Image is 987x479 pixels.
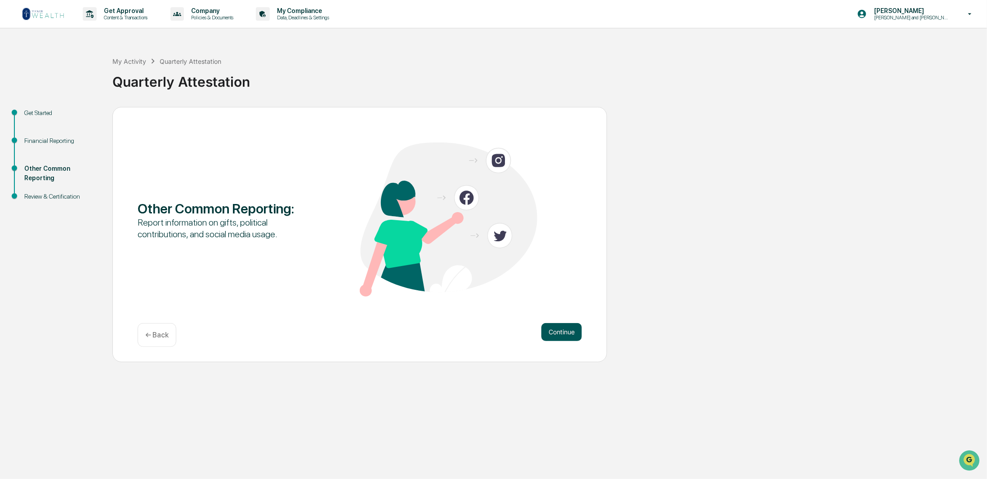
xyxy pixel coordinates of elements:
span: Attestations [74,113,112,122]
div: Start new chat [31,68,147,77]
div: 🗄️ [65,114,72,121]
img: Other Common Reporting [360,142,537,297]
div: Get Started [24,108,98,118]
div: Other Common Reporting : [138,200,315,217]
span: Data Lookup [18,130,57,139]
a: 🗄️Attestations [62,109,115,125]
p: [PERSON_NAME] [867,7,955,14]
a: 🔎Data Lookup [5,126,60,142]
p: Policies & Documents [184,14,238,21]
div: 🔎 [9,131,16,138]
p: My Compliance [270,7,334,14]
p: Company [184,7,238,14]
p: Content & Transactions [97,14,152,21]
a: 🖐️Preclearance [5,109,62,125]
button: Start new chat [153,71,164,82]
span: Preclearance [18,113,58,122]
div: My Activity [112,58,146,65]
div: 🖐️ [9,114,16,121]
span: Pylon [89,152,109,159]
button: Continue [541,323,582,341]
div: Financial Reporting [24,136,98,146]
iframe: Open customer support [958,449,983,474]
p: Get Approval [97,7,152,14]
p: ← Back [145,331,169,339]
div: Other Common Reporting [24,164,98,183]
div: We're available if you need us! [31,77,114,84]
div: Quarterly Attestation [112,67,983,90]
p: [PERSON_NAME] and [PERSON_NAME] Onboarding [867,14,955,21]
p: Data, Deadlines & Settings [270,14,334,21]
p: How can we help? [9,18,164,33]
img: logo [22,7,65,21]
div: Report information on gifts, political contributions, and social media usage. [138,217,315,240]
div: Review & Certification [24,192,98,201]
a: Powered byPylon [63,151,109,159]
img: 1746055101610-c473b297-6a78-478c-a979-82029cc54cd1 [9,68,25,84]
div: Quarterly Attestation [160,58,221,65]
